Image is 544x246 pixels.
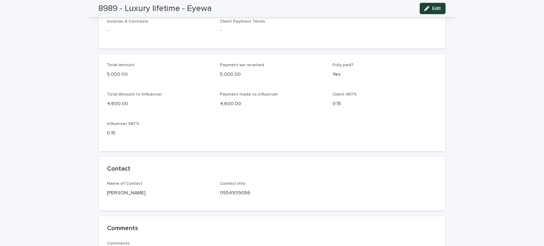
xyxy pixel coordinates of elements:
span: Influencer VAT% [107,122,140,126]
p: 4,600.00 [220,100,324,108]
h2: Comments [107,225,138,233]
p: 4,600.00 [107,100,211,108]
span: Fully paid? [333,63,353,67]
span: Total amount [107,63,135,67]
span: Client Payment Terms [220,19,265,24]
p: - [107,27,211,34]
p: [PERSON_NAME] [107,189,211,197]
p: 0.15 [333,100,437,108]
span: Contact Info [220,182,245,186]
h2: Contact [107,165,130,173]
span: Name of Contact [107,182,142,186]
p: Yes [333,71,437,78]
p: 0.15 [107,130,211,137]
h2: 8989 - Luxury lifetime - Eyewa [98,4,212,14]
span: Total Amount to Influencer [107,92,162,97]
span: Client VAT% [333,92,357,97]
span: Comments [107,241,130,246]
button: Edit [420,3,446,14]
span: Invoices & Contracts [107,19,148,24]
p: - [220,27,324,34]
span: Edit [432,6,441,11]
span: Payment made to influencer [220,92,278,97]
p: 5,000.00 [107,71,211,78]
span: Payment we received [220,63,264,67]
a: 0554939056 [220,190,250,195]
p: 5,000.00 [220,71,324,78]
